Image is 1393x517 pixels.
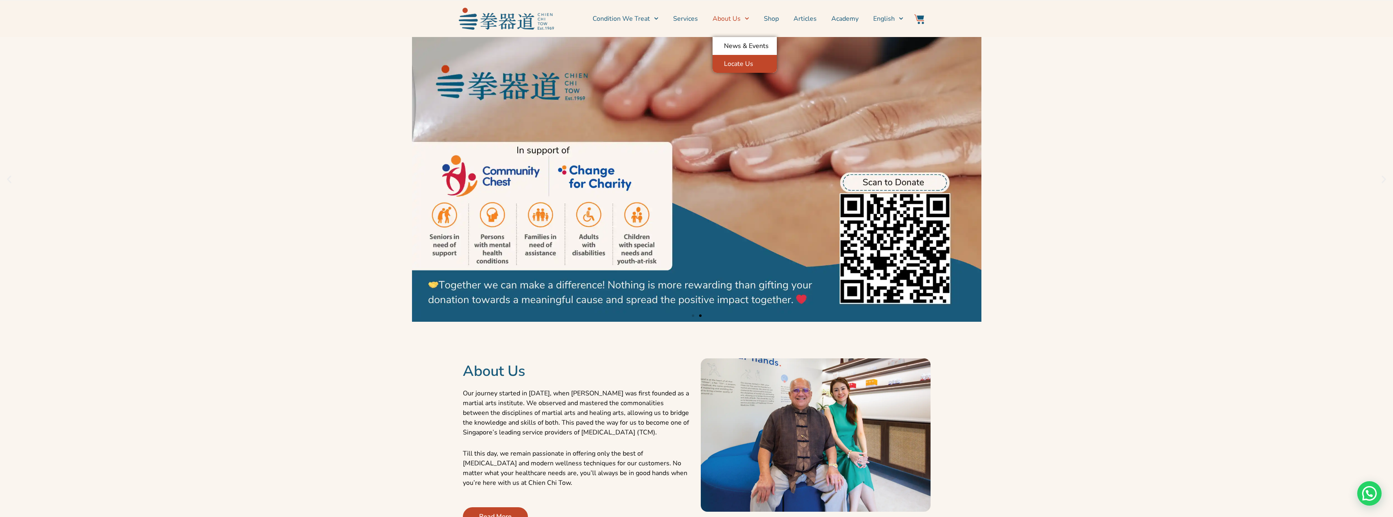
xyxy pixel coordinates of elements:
[914,14,924,24] img: Website Icon-03
[692,314,694,317] span: Go to slide 1
[463,449,693,488] p: Till this day, we remain passionate in offering only the best of [MEDICAL_DATA] and modern wellne...
[713,37,777,55] a: News & Events
[463,388,693,437] p: Our journey started in [DATE], when [PERSON_NAME] was first founded as a martial arts institute. ...
[873,14,895,24] span: English
[558,9,904,29] nav: Menu
[673,9,698,29] a: Services
[593,9,658,29] a: Condition We Treat
[713,55,777,73] a: Locate Us
[463,362,693,380] h2: About Us
[699,314,702,317] span: Go to slide 2
[764,9,779,29] a: Shop
[831,9,859,29] a: Academy
[713,9,749,29] a: About Us
[4,175,14,185] div: Previous slide
[713,37,777,73] ul: About Us
[1357,481,1382,506] div: Need help? WhatsApp contact
[873,9,903,29] a: Switch to English
[794,9,817,29] a: Articles
[1379,175,1389,185] div: Next slide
